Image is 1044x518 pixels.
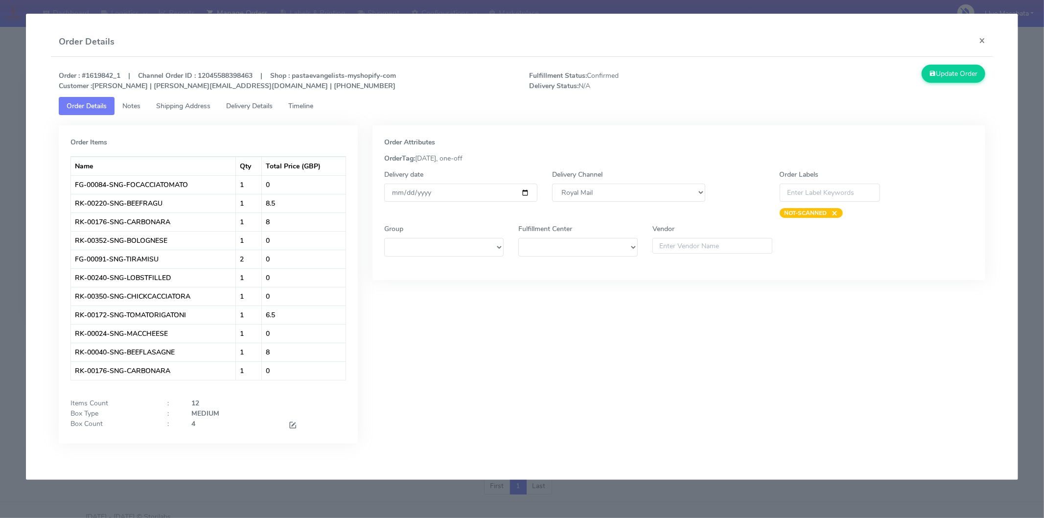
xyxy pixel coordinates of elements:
[63,398,160,408] div: Items Count
[191,399,199,408] strong: 12
[71,361,236,380] td: RK-00176-SNG-CARBONARA
[288,101,313,111] span: Timeline
[59,81,92,91] strong: Customer :
[529,71,587,80] strong: Fulfillment Status:
[262,268,346,287] td: 0
[384,138,435,147] strong: Order Attributes
[971,27,993,53] button: Close
[59,97,985,115] ul: Tabs
[160,408,184,419] div: :
[262,287,346,306] td: 0
[63,408,160,419] div: Box Type
[191,409,219,418] strong: MEDIUM
[780,169,819,180] label: Order Labels
[236,268,262,287] td: 1
[262,231,346,250] td: 0
[262,250,346,268] td: 0
[262,157,346,175] th: Total Price (GBP)
[156,101,210,111] span: Shipping Address
[160,419,184,432] div: :
[226,101,273,111] span: Delivery Details
[236,361,262,380] td: 1
[236,287,262,306] td: 1
[160,398,184,408] div: :
[70,138,107,147] strong: Order Items
[71,175,236,194] td: FG-00084-SNG-FOCACCIATOMATO
[652,238,772,254] input: Enter Vendor Name
[236,194,262,212] td: 1
[71,212,236,231] td: RK-00176-SNG-CARBONARA
[522,71,757,91] span: Confirmed N/A
[262,324,346,343] td: 0
[262,212,346,231] td: 8
[377,153,981,164] div: [DATE], one-off
[785,209,827,217] strong: NOT-SCANNED
[262,194,346,212] td: 8.5
[384,224,403,234] label: Group
[262,306,346,324] td: 6.5
[71,231,236,250] td: RK-00352-SNG-BOLOGNESE
[71,194,236,212] td: RK-00220-SNG-BEEFRAGU
[236,306,262,324] td: 1
[236,212,262,231] td: 1
[122,101,140,111] span: Notes
[552,169,603,180] label: Delivery Channel
[71,324,236,343] td: RK-00024-SNG-MACCHEESE
[71,157,236,175] th: Name
[71,268,236,287] td: RK-00240-SNG-LOBSTFILLED
[63,419,160,432] div: Box Count
[262,361,346,380] td: 0
[827,208,838,218] span: ×
[518,224,572,234] label: Fulfillment Center
[780,184,881,202] input: Enter Label Keywords
[262,343,346,361] td: 8
[652,224,674,234] label: Vendor
[236,231,262,250] td: 1
[384,169,423,180] label: Delivery date
[191,419,195,428] strong: 4
[236,157,262,175] th: Qty
[71,287,236,306] td: RK-00350-SNG-CHICKCACCIATORA
[922,65,985,83] button: Update Order
[236,343,262,361] td: 1
[71,250,236,268] td: FG-00091-SNG-TIRAMISU
[529,81,579,91] strong: Delivery Status:
[384,154,415,163] strong: OrderTag:
[236,250,262,268] td: 2
[71,343,236,361] td: RK-00040-SNG-BEEFLASAGNE
[71,306,236,324] td: RK-00172-SNG-TOMATORIGATONI
[59,35,115,48] h4: Order Details
[67,101,107,111] span: Order Details
[59,71,396,91] strong: Order : #1619842_1 | Channel Order ID : 12045588398463 | Shop : pastaevangelists-myshopify-com [P...
[236,324,262,343] td: 1
[262,175,346,194] td: 0
[236,175,262,194] td: 1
